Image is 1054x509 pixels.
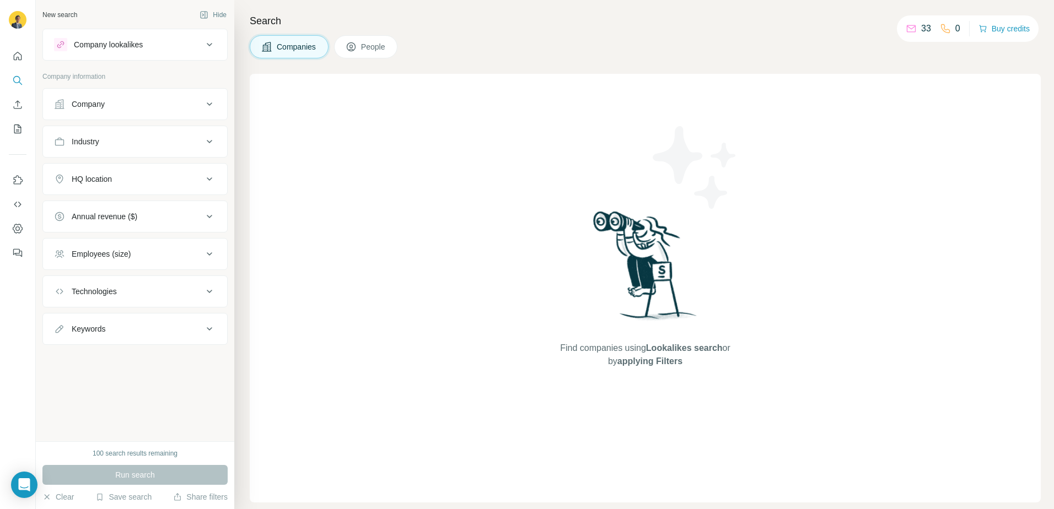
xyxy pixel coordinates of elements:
[978,21,1030,36] button: Buy credits
[72,99,105,110] div: Company
[95,491,152,502] button: Save search
[43,316,227,342] button: Keywords
[42,491,74,502] button: Clear
[74,39,143,50] div: Company lookalikes
[955,22,960,35] p: 0
[250,13,1041,29] h4: Search
[72,211,137,222] div: Annual revenue ($)
[9,243,26,263] button: Feedback
[43,91,227,117] button: Company
[72,174,112,185] div: HQ location
[617,356,682,366] span: applying Filters
[43,278,227,305] button: Technologies
[43,241,227,267] button: Employees (size)
[11,472,37,498] div: Open Intercom Messenger
[43,166,227,192] button: HQ location
[9,95,26,115] button: Enrich CSV
[93,448,178,458] div: 100 search results remaining
[361,41,386,52] span: People
[9,170,26,190] button: Use Surfe on LinkedIn
[9,194,26,214] button: Use Surfe API
[72,286,117,297] div: Technologies
[72,248,131,259] div: Employees (size)
[277,41,317,52] span: Companies
[173,491,228,502] button: Share filters
[588,208,703,331] img: Surfe Illustration - Woman searching with binoculars
[72,323,105,334] div: Keywords
[42,10,77,20] div: New search
[646,118,745,217] img: Surfe Illustration - Stars
[646,343,723,353] span: Lookalikes search
[42,72,228,82] p: Company information
[9,119,26,139] button: My lists
[9,219,26,239] button: Dashboard
[72,136,99,147] div: Industry
[557,342,733,368] span: Find companies using or by
[43,31,227,58] button: Company lookalikes
[921,22,931,35] p: 33
[9,46,26,66] button: Quick start
[43,128,227,155] button: Industry
[9,71,26,90] button: Search
[9,11,26,29] img: Avatar
[192,7,234,23] button: Hide
[43,203,227,230] button: Annual revenue ($)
